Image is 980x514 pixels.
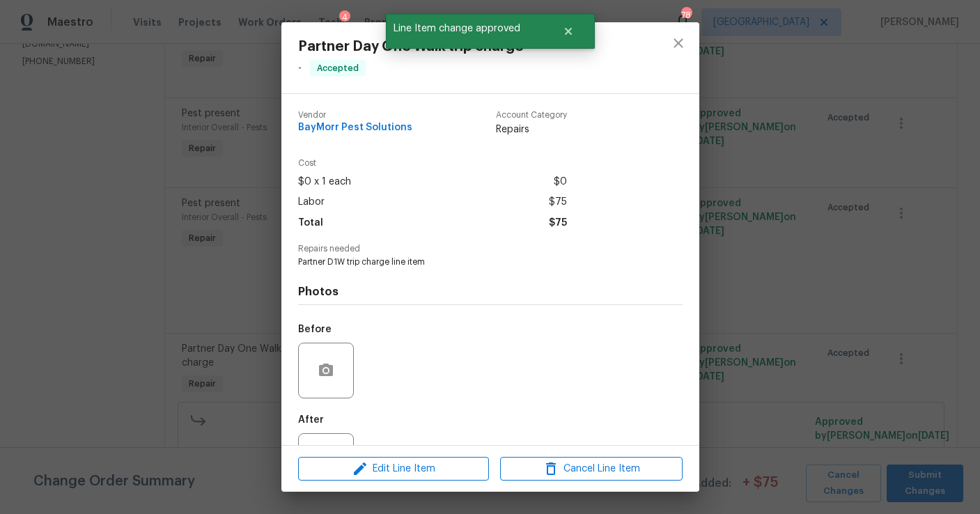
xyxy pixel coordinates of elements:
[298,285,683,299] h4: Photos
[545,17,591,45] button: Close
[298,39,524,54] span: Partner Day One Walk trip charge
[554,172,567,192] span: $0
[298,457,489,481] button: Edit Line Item
[504,460,678,478] span: Cancel Line Item
[500,457,683,481] button: Cancel Line Item
[311,61,364,75] span: Accepted
[549,213,567,233] span: $75
[496,111,567,120] span: Account Category
[339,10,350,24] div: 4
[302,460,485,478] span: Edit Line Item
[298,213,323,233] span: Total
[298,123,412,133] span: BayMorr Pest Solutions
[496,123,567,137] span: Repairs
[298,111,412,120] span: Vendor
[298,159,567,168] span: Cost
[549,192,567,212] span: $75
[386,14,545,43] span: Line Item change approved
[298,172,351,192] span: $0 x 1 each
[298,415,324,425] h5: After
[681,8,691,22] div: 78
[298,244,683,254] span: Repairs needed
[662,26,695,60] button: close
[298,63,302,73] span: -
[298,192,325,212] span: Labor
[298,256,644,268] span: Partner D1W trip charge line item
[298,325,332,334] h5: Before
